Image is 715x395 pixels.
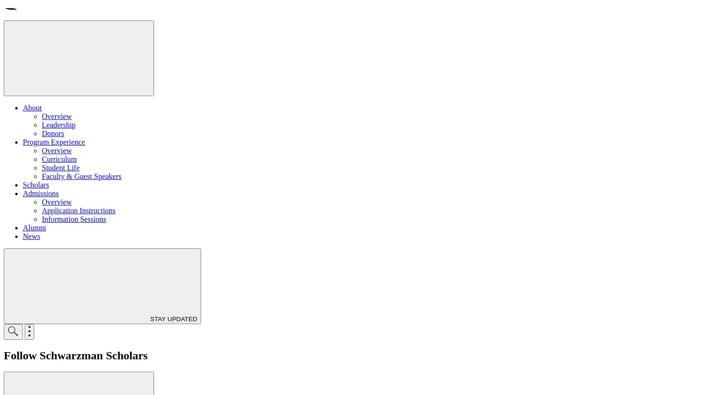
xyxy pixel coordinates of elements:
a: About [23,104,42,112]
a: Scholars [23,181,49,189]
a: Program Experience [23,138,85,146]
a: Overview [42,198,72,206]
a: Curriculum [42,155,77,163]
a: Admissions [23,189,59,197]
a: Alumni [23,224,46,232]
button: STAY UPDATED [4,248,201,324]
a: Donors [42,129,64,138]
a: Faculty & Guest Speakers [42,172,122,180]
a: Overview [42,147,72,155]
a: Leadership [42,121,76,129]
a: Overview [42,112,72,120]
a: Information Sessions [42,215,106,223]
a: Application Instructions [42,207,116,215]
a: Student Life [42,164,80,172]
h2: Follow Schwarzman Scholars [4,349,711,362]
a: News [23,232,40,240]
